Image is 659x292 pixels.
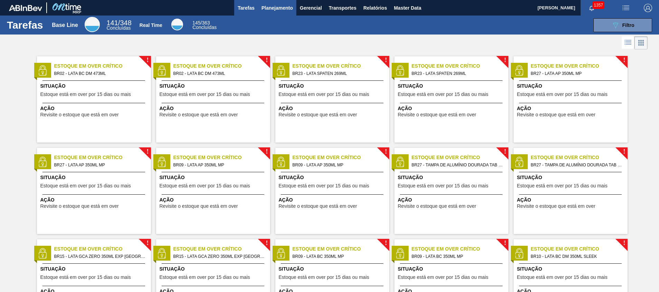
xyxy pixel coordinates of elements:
[238,4,255,12] span: Tarefas
[160,196,268,204] span: Ação
[293,70,384,77] span: BR23 - LATA SPATEN 269ML
[40,265,149,273] span: Situação
[52,22,78,28] div: Base Line
[412,245,508,253] span: Estoque em Over Crítico
[160,112,238,117] span: Revisite o estoque que está em over
[279,204,357,209] span: Revisite o estoque que está em over
[412,161,503,169] span: BR27 - TAMPA DE ALUMÍNIO DOURADA TAB DOURADO MINAS
[40,82,149,90] span: Situação
[517,82,626,90] span: Situação
[146,241,149,246] span: !
[266,241,268,246] span: !
[398,275,488,280] span: Estoque está em over por 15 dias ou mais
[412,154,508,161] span: Estoque em Over Crítico
[398,196,507,204] span: Ação
[398,204,476,209] span: Revisite o estoque que está em over
[171,19,183,30] div: Real Time
[107,20,132,30] div: Base Line
[517,183,608,188] span: Estoque está em over por 15 dias ou mais
[634,36,648,49] div: Visão em Cards
[107,25,131,31] span: Concluídas
[160,275,250,280] span: Estoque está em over por 15 dias ou mais
[37,157,48,167] img: status
[581,3,603,13] button: Notificações
[622,36,634,49] div: Visão em Lista
[192,20,210,26] span: / 363
[173,62,270,70] span: Estoque em Over Crítico
[622,4,630,12] img: userActions
[398,265,507,273] span: Situação
[156,65,167,76] img: status
[266,149,268,154] span: !
[385,241,387,246] span: !
[394,4,421,12] span: Master Data
[279,92,369,97] span: Estoque está em over por 15 dias ou mais
[300,4,322,12] span: Gerencial
[266,58,268,63] span: !
[173,245,270,253] span: Estoque em Over Crítico
[517,112,595,117] span: Revisite o estoque que está em over
[623,149,625,154] span: !
[412,70,503,77] span: BR23 - LATA SPATEN 269ML
[173,161,265,169] span: BR09 - LATA AP 350ML MP
[107,19,132,27] span: / 348
[329,4,356,12] span: Transportes
[54,161,145,169] span: BR27 - LATA AP 350ML MP
[398,105,507,112] span: Ação
[622,22,634,28] span: Filtro
[7,21,43,29] h1: Tarefas
[192,21,217,30] div: Real Time
[412,62,508,70] span: Estoque em Over Crítico
[623,58,625,63] span: !
[173,70,265,77] span: BR02 - LATA BC DM 473ML
[37,248,48,259] img: status
[293,62,389,70] span: Estoque em Over Crítico
[156,157,167,167] img: status
[504,58,506,63] span: !
[517,92,608,97] span: Estoque está em over por 15 dias ou mais
[531,154,628,161] span: Estoque em Over Crítico
[412,253,503,260] span: BR09 - LATA BC 350ML MP
[160,92,250,97] span: Estoque está em over por 15 dias ou mais
[54,154,151,161] span: Estoque em Over Crítico
[85,17,100,32] div: Base Line
[279,275,369,280] span: Estoque está em over por 15 dias ou mais
[140,22,162,28] div: Real Time
[293,253,384,260] span: BR09 - LATA BC 350ML MP
[517,275,608,280] span: Estoque está em over por 15 dias ou mais
[514,248,524,259] img: status
[160,204,238,209] span: Revisite o estoque que está em over
[54,245,151,253] span: Estoque em Over Crítico
[395,157,405,167] img: status
[395,65,405,76] img: status
[276,65,286,76] img: status
[517,105,626,112] span: Ação
[40,174,149,181] span: Situação
[276,248,286,259] img: status
[54,62,151,70] span: Estoque em Over Crítico
[504,149,506,154] span: !
[173,253,265,260] span: BR15 - LATA GCA ZERO 350ML EXP EUA
[160,82,268,90] span: Situação
[160,174,268,181] span: Situação
[156,248,167,259] img: status
[279,82,388,90] span: Situação
[279,196,388,204] span: Ação
[398,174,507,181] span: Situação
[398,183,488,188] span: Estoque está em over por 15 dias ou mais
[40,183,131,188] span: Estoque está em over por 15 dias ou mais
[644,4,652,12] img: Logout
[160,183,250,188] span: Estoque está em over por 15 dias ou mais
[398,82,507,90] span: Situação
[385,58,387,63] span: !
[531,253,622,260] span: BR10 - LATA BC DM 350ML SLEEK
[385,149,387,154] span: !
[40,275,131,280] span: Estoque está em over por 15 dias ou mais
[504,241,506,246] span: !
[592,1,604,9] span: 1357
[623,241,625,246] span: !
[107,19,118,27] span: 141
[37,65,48,76] img: status
[160,265,268,273] span: Situação
[160,105,268,112] span: Ação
